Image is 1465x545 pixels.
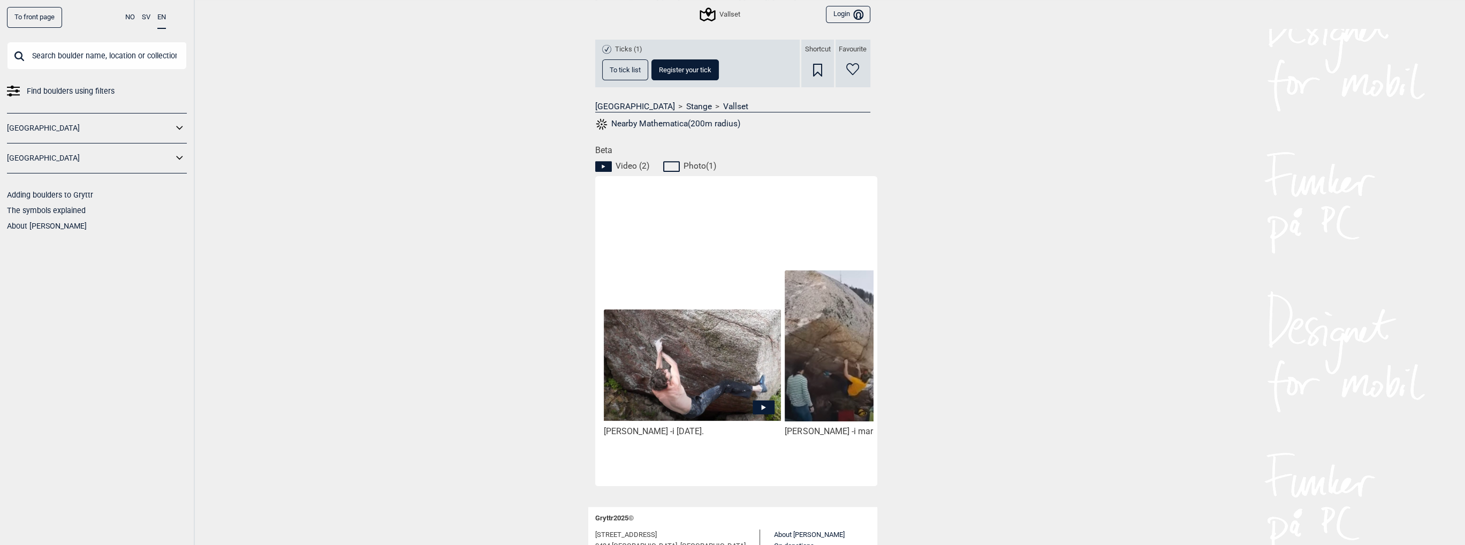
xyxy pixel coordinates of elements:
a: [GEOGRAPHIC_DATA] [595,101,675,112]
a: Adding boulders to Gryttr [7,191,93,199]
div: Vallset [701,8,740,21]
a: Find boulders using filters [7,84,187,99]
a: To front page [7,7,62,28]
a: Stange [686,101,712,112]
img: Dave Graham pa Matematica [604,309,780,421]
span: Register your tick [659,66,711,73]
input: Search boulder name, location or collection [7,42,187,70]
button: Login [826,6,870,24]
button: SV [142,7,150,28]
span: Find boulders using filters [27,84,115,99]
div: Shortcut [801,40,834,87]
span: [STREET_ADDRESS] [595,529,657,541]
nav: > > [595,101,870,112]
a: Vallset [723,101,748,112]
div: [PERSON_NAME] - [604,426,780,437]
span: Ticks (1) [615,45,642,54]
button: EN [157,7,166,29]
div: Gryttr 2025 © [595,507,870,530]
span: i [DATE]. [672,426,704,436]
a: [GEOGRAPHIC_DATA] [7,120,173,136]
button: NO [125,7,135,28]
a: The symbols explained [7,206,86,215]
a: About [PERSON_NAME] [774,531,845,539]
img: Thilo pa Mathematica [785,270,961,421]
button: To tick list [602,59,648,80]
a: About [PERSON_NAME] [7,222,87,230]
span: Video ( 2 ) [616,161,649,171]
div: [PERSON_NAME] - [785,426,961,437]
span: To tick list [610,66,641,73]
button: Nearby Mathematica(200m radius) [595,117,741,131]
span: Photo ( 1 ) [684,161,716,171]
a: [GEOGRAPHIC_DATA] [7,150,173,166]
span: i mars 2015. [853,426,900,436]
div: Beta [595,145,877,486]
button: Register your tick [651,59,719,80]
span: Favourite [839,45,867,54]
